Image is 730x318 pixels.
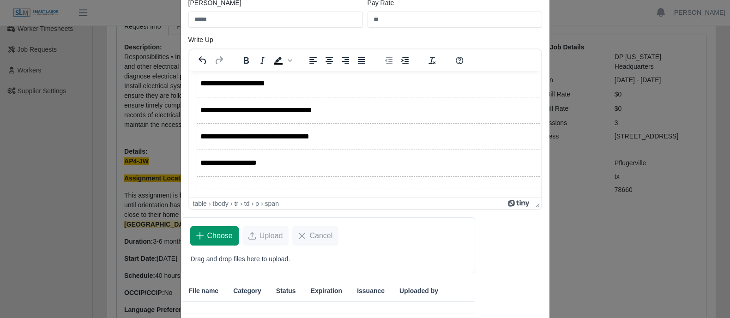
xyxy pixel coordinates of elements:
[508,200,531,207] a: Powered by Tiny
[233,286,261,296] span: Category
[261,200,263,207] div: ›
[209,200,211,207] div: ›
[305,54,320,67] button: Align left
[311,286,342,296] span: Expiration
[337,54,353,67] button: Align right
[234,200,238,207] div: tr
[242,226,289,246] button: Upload
[399,286,438,296] span: Uploaded by
[353,54,369,67] button: Justify
[207,230,233,241] span: Choose
[191,254,466,264] p: Drag and drop files here to upload.
[254,54,270,67] button: Italic
[270,54,293,67] div: Background color Black
[251,200,253,207] div: ›
[193,200,207,207] div: table
[230,200,233,207] div: ›
[255,200,259,207] div: p
[321,54,337,67] button: Align center
[240,200,242,207] div: ›
[211,54,226,67] button: Redo
[309,230,332,241] span: Cancel
[397,54,412,67] button: Increase indent
[238,54,253,67] button: Bold
[189,286,219,296] span: File name
[451,54,467,67] button: Help
[357,286,385,296] span: Issuance
[259,230,283,241] span: Upload
[424,54,440,67] button: Clear formatting
[188,35,213,45] label: Write Up
[380,54,396,67] button: Decrease indent
[244,200,250,207] div: td
[292,226,338,246] button: Cancel
[265,200,279,207] div: span
[531,198,541,209] div: Press the Up and Down arrow keys to resize the editor.
[195,54,211,67] button: Undo
[276,286,296,296] span: Status
[189,71,541,198] iframe: Rich Text Area
[190,226,239,246] button: Choose
[213,200,229,207] div: tbody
